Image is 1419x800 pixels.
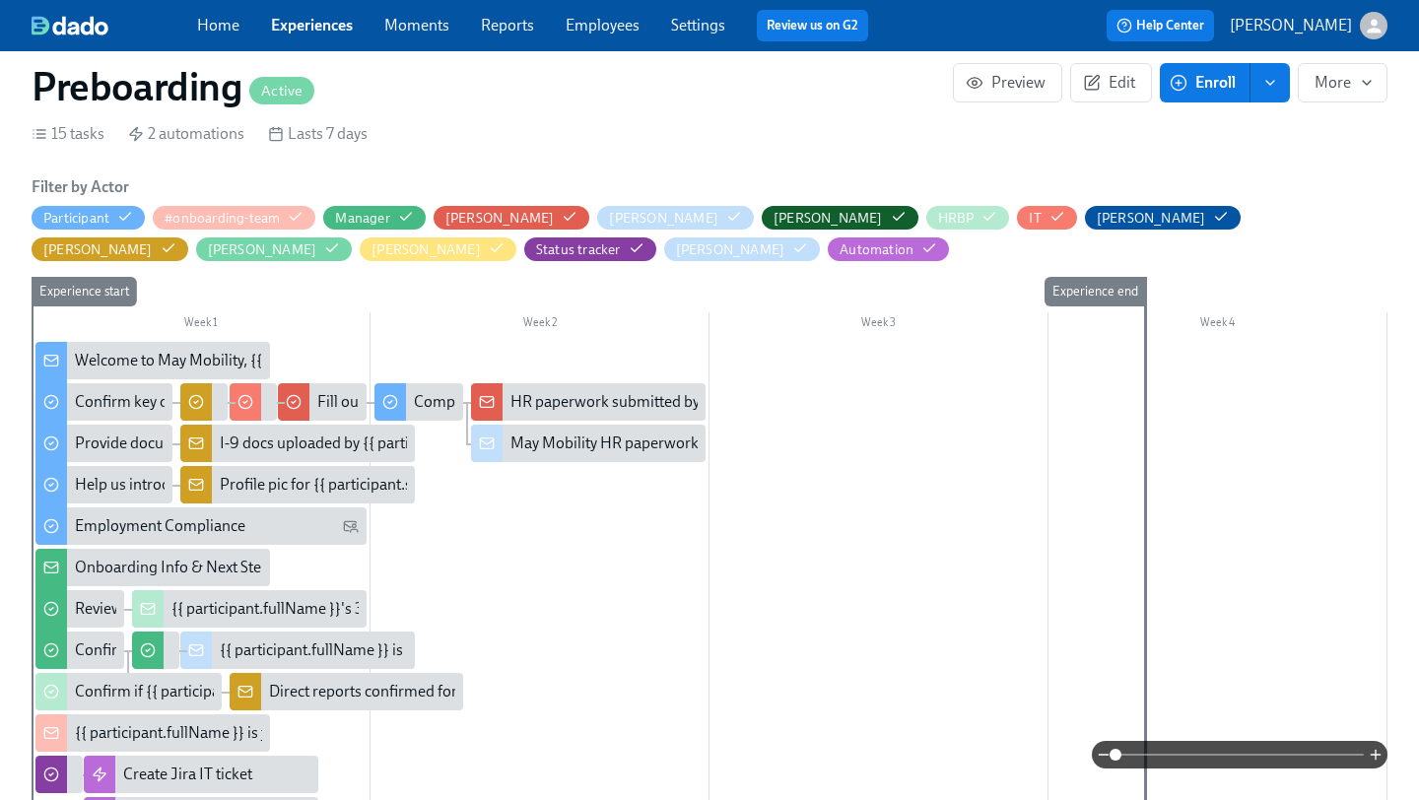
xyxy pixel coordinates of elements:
div: Hide Participant [43,209,109,228]
div: {{ participant.fullName }}'s 30-60-90 day plan [171,598,481,620]
div: I-9 docs uploaded by {{ participant.startDate | MM/DD }} new [PERSON_NAME] {{ participant.fullNam... [220,433,925,454]
button: [PERSON_NAME] [664,237,821,261]
div: {{ participant.fullName }} is joining the team on {{ participant.startDate | MMM DD YYYY }} 🎉 [35,714,270,752]
h6: Filter by Actor [32,176,129,198]
div: Direct reports confirmed for {{ participant.startDate | MM/DD }} new [PERSON_NAME] {{ participant... [269,681,1023,702]
button: enroll [1250,63,1290,102]
div: Confirm if {{ participant.startDate | MM/DD }} new joiners will have direct reports [35,673,222,710]
div: Experience start [32,277,137,306]
div: Hide Lacey Heiss [208,240,317,259]
div: Hide Kaelyn [43,240,153,259]
a: dado [32,16,197,35]
button: Status tracker [524,237,656,261]
div: Hide Status tracker [536,240,621,259]
div: Fill out [GEOGRAPHIC_DATA] HR paperwork for {{ participant.fullName }} [278,383,367,421]
div: Week 2 [371,312,709,338]
div: Week 3 [709,312,1048,338]
div: Provide documents for your I-9 verification [35,425,172,462]
div: {{ participant.fullName }} is now in the MVO Training sheet [180,632,415,669]
div: {{ participant.fullName }}'s 30-60-90 day plan [132,590,367,628]
button: IT [1017,206,1076,230]
button: [PERSON_NAME] [762,206,918,230]
button: Edit [1070,63,1152,102]
div: Fill out [GEOGRAPHIC_DATA] HR paperwork for {{ participant.fullName }} [317,391,817,413]
button: [PERSON_NAME] [1085,206,1242,230]
div: Help us introduce you to the team [75,474,301,496]
div: Week 4 [1048,312,1387,338]
div: {{ participant.fullName }} is joining the team on {{ participant.startDate | MMM DD YYYY }} 🎉 [75,722,700,744]
img: dado [32,16,108,35]
div: Provide documents for your I-9 verification [75,433,363,454]
button: [PERSON_NAME] [32,237,188,261]
a: Review us on G2 [767,16,858,35]
div: Hide Derek Baker [774,209,883,228]
div: Hide Manager [335,209,389,228]
div: Hide Tomoko Iwai [676,240,785,259]
button: Enroll [1160,63,1250,102]
span: Help Center [1116,16,1204,35]
button: HRBP [926,206,1010,230]
span: Preview [970,73,1046,93]
button: [PERSON_NAME] [597,206,754,230]
div: Create Jira IT ticket [84,756,318,793]
button: #onboarding-team [153,206,315,230]
span: Edit [1087,73,1135,93]
div: I-9 docs uploaded by {{ participant.startDate | MM/DD }} new [PERSON_NAME] {{ participant.fullNam... [180,425,415,462]
button: [PERSON_NAME] [1230,12,1387,39]
div: Experience end [1045,277,1146,306]
button: Preview [953,63,1062,102]
div: Direct reports confirmed for {{ participant.startDate | MM/DD }} new [PERSON_NAME] {{ participant... [230,673,464,710]
div: Week 1 [32,312,371,338]
div: Onboarding Info & Next Steps for {{ participant.fullName }} [35,549,270,586]
div: May Mobility HR paperwork for {{ participant.fullName }} (starting {{ participant.startDate | MMM... [471,425,706,462]
div: Hide Laura [372,240,481,259]
span: More [1315,73,1371,93]
div: Welcome to May Mobility, {{ participant.firstName }}! 🎉 [35,342,270,379]
div: Profile pic for {{ participant.startDate | MM/DD }} new [PERSON_NAME] {{ participant.fullName }} [180,466,415,503]
a: Employees [566,16,640,34]
div: 15 tasks [32,123,104,145]
div: HR paperwork submitted by Japan new [PERSON_NAME] {{ participant.fullName }} (starting {{ partici... [471,383,706,421]
div: Hide HRBP [938,209,975,228]
div: Create Jira IT ticket [123,764,252,785]
div: Hide Automation [840,240,913,259]
div: HR paperwork submitted by Japan new [PERSON_NAME] {{ participant.fullName }} (starting {{ partici... [510,391,1375,413]
div: Hide IT [1029,209,1041,228]
a: Home [197,16,239,34]
button: More [1298,63,1387,102]
button: Manager [323,206,425,230]
div: Review Hiring Manager Guide & provide link to onboarding plan [75,598,506,620]
div: Lasts 7 days [268,123,368,145]
button: [PERSON_NAME] [434,206,590,230]
h1: Preboarding [32,63,314,110]
div: Onboarding Info & Next Steps for {{ participant.fullName }} [75,557,472,578]
div: Profile pic for {{ participant.startDate | MM/DD }} new [PERSON_NAME] {{ participant.fullName }} [220,474,876,496]
div: Hide #onboarding-team [165,209,280,228]
div: Hide Josh [1097,209,1206,228]
button: Help Center [1107,10,1214,41]
div: Employment Compliance [75,515,245,537]
div: Employment Compliance [35,507,367,545]
div: Help us introduce you to the team [35,466,172,503]
a: Settings [671,16,725,34]
a: Moments [384,16,449,34]
a: Reports [481,16,534,34]
span: Active [249,84,314,99]
div: Confirm key details about {{ participant.firstName }} [75,639,424,661]
p: [PERSON_NAME] [1230,15,1352,36]
div: Confirm if {{ participant.startDate | MM/DD }} new joiners will have direct reports [75,681,615,702]
div: Confirm key details about {{ participant.firstName }} [35,632,124,669]
button: Automation [828,237,949,261]
a: Experiences [271,16,353,34]
span: Enroll [1174,73,1236,93]
div: 2 automations [128,123,244,145]
div: Hide David Murphy [609,209,718,228]
button: [PERSON_NAME] [196,237,353,261]
div: May Mobility HR paperwork for {{ participant.fullName }} (starting {{ participant.startDate | MMM... [510,433,1218,454]
div: Confirm key details about yourself [35,383,172,421]
button: [PERSON_NAME] [360,237,516,261]
button: Review us on G2 [757,10,868,41]
svg: Personal Email [343,518,359,534]
div: Welcome to May Mobility, {{ participant.firstName }}! 🎉 [75,350,452,371]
